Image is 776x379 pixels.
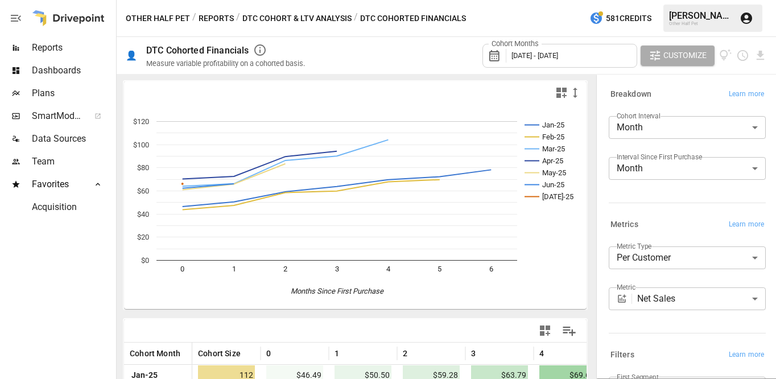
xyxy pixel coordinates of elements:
[539,348,544,359] span: 4
[133,141,149,149] text: $100
[729,219,764,230] span: Learn more
[266,348,271,359] span: 0
[137,210,149,219] text: $40
[198,348,241,359] span: Cohort Size
[641,46,715,66] button: Customize
[669,21,733,26] div: Other Half Pet
[585,8,656,29] button: 581Credits
[609,116,766,139] div: Month
[291,287,384,295] text: Months Since First Purchase
[669,10,733,21] div: [PERSON_NAME]
[386,265,391,273] text: 4
[133,117,149,126] text: $120
[137,163,149,172] text: $80
[137,187,149,195] text: $60
[32,178,82,191] span: Favorites
[729,349,764,361] span: Learn more
[141,256,149,265] text: $0
[180,265,184,273] text: 0
[617,152,702,162] label: Interval Since First Purchase
[609,246,766,269] div: Per Customer
[471,348,476,359] span: 3
[542,145,565,153] text: Mar-25
[32,64,114,77] span: Dashboards
[32,41,114,55] span: Reports
[32,109,82,123] span: SmartModel
[81,108,89,122] span: ™
[511,51,558,60] span: [DATE] - [DATE]
[606,11,651,26] span: 581 Credits
[663,48,707,63] span: Customize
[736,49,749,62] button: Schedule report
[719,46,732,66] button: View documentation
[192,11,196,26] div: /
[236,11,240,26] div: /
[489,39,542,49] label: Cohort Months
[146,59,305,68] div: Measure variable profitability on a cohorted basis.
[32,200,114,214] span: Acquisition
[126,11,190,26] button: Other Half Pet
[542,121,564,129] text: Jan-25
[437,265,441,273] text: 5
[754,49,767,62] button: Download report
[729,89,764,100] span: Learn more
[610,349,634,361] h6: Filters
[354,11,358,26] div: /
[32,86,114,100] span: Plans
[124,104,587,309] svg: A chart.
[542,192,573,201] text: [DATE]-25
[637,287,766,310] div: Net Sales
[126,50,137,61] div: 👤
[609,157,766,180] div: Month
[617,111,661,121] label: Cohort Interval
[617,282,635,292] label: Metric
[610,219,638,231] h6: Metrics
[242,11,352,26] button: DTC Cohort & LTV Analysis
[335,265,339,273] text: 3
[130,348,180,359] span: Cohort Month
[542,180,564,189] text: Jun-25
[146,45,249,56] div: DTC Cohorted Financials
[32,132,114,146] span: Data Sources
[403,348,407,359] span: 2
[489,265,493,273] text: 6
[137,233,149,241] text: $20
[556,318,582,344] button: Manage Columns
[542,156,563,165] text: Apr-25
[335,348,339,359] span: 1
[542,168,566,177] text: May-25
[617,241,652,251] label: Metric Type
[232,265,236,273] text: 1
[199,11,234,26] button: Reports
[32,155,114,168] span: Team
[610,88,651,101] h6: Breakdown
[542,133,564,141] text: Feb-25
[283,265,287,273] text: 2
